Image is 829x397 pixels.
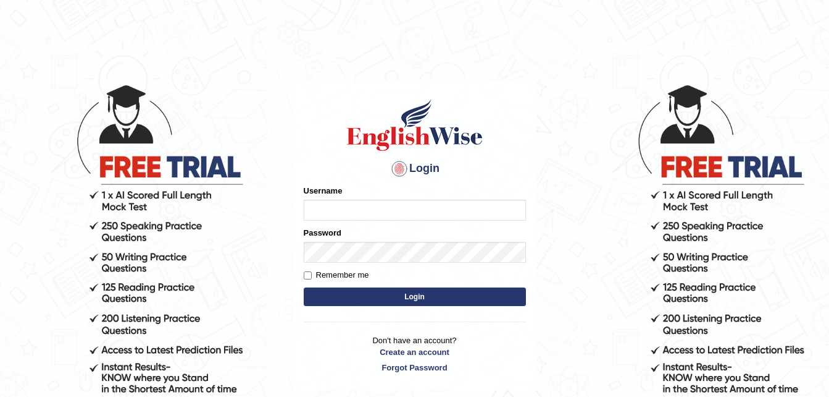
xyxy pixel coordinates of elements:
h4: Login [304,159,526,179]
img: Logo of English Wise sign in for intelligent practice with AI [344,97,485,153]
label: Password [304,227,341,239]
a: Create an account [304,346,526,358]
p: Don't have an account? [304,335,526,373]
input: Remember me [304,271,312,280]
a: Forgot Password [304,362,526,374]
label: Username [304,185,343,197]
label: Remember me [304,269,369,281]
button: Login [304,288,526,306]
